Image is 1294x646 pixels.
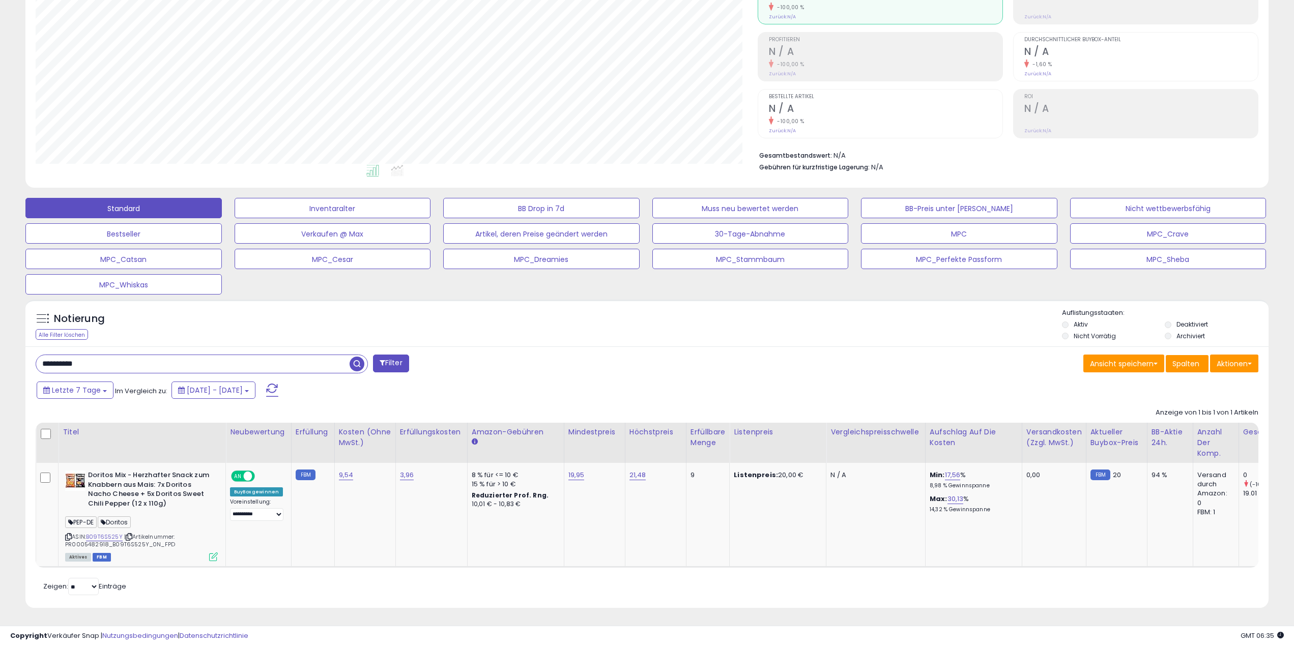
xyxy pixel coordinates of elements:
[769,36,800,43] font: Profitieren
[443,223,640,244] button: Artikel, deren Preise geändert werden
[652,249,849,269] button: MPC_Stammbaum
[373,355,409,372] button: Filter
[301,229,363,239] font: Verkaufen @ Max
[472,470,519,480] font: 8 % für <= 10 €
[1043,71,1051,77] font: N/A
[1113,470,1121,480] font: 20
[107,203,140,214] font: Standard
[1043,14,1051,20] font: N/A
[472,437,478,447] small: Amazon-Gebühren.
[777,61,804,68] font: -100,00 %
[235,249,431,269] button: MPC_Cesar
[1024,36,1121,43] font: Durchschnittlicher Buybox-Anteil
[472,427,543,437] font: Amazon-Gebühren
[475,229,608,239] font: Artikel, deren Preise geändert werden
[629,427,673,437] font: Höchstpreis
[759,151,832,160] font: Gesamtbestandswert:
[25,223,222,244] button: Bestseller
[73,518,94,526] font: PEP-DE
[230,427,284,437] font: Neubewertung
[339,427,391,448] font: Kosten (ohne MwSt.)
[861,198,1057,218] button: BB-Preis unter [PERSON_NAME]
[861,223,1057,244] button: MPC
[235,223,431,244] button: Verkaufen @ Max
[871,162,883,172] font: N/A
[1147,229,1189,239] font: MPC_Crave
[652,198,849,218] button: Muss neu bewertet werden
[472,491,549,500] font: Reduzierter Prof. Rng.
[102,631,178,640] font: Nutzungsbedingungen
[37,381,113,399] button: Letzte 7 Tage
[916,254,1002,265] font: MPC_Perfekte Passform
[518,203,564,214] font: BB Drop in 7d
[86,533,123,541] a: B09T6S525Y
[1096,471,1106,479] font: FBM
[777,118,804,125] font: -100,00 %
[1032,61,1052,68] font: -1,60 %
[778,470,803,480] font: 20,00 €
[1026,470,1041,480] font: 0,00
[107,229,140,239] font: Bestseller
[1197,470,1227,508] font: Versand durch Amazon: 0
[1074,320,1088,329] font: Aktiv
[930,427,996,448] font: Aufschlag auf die Kosten
[960,470,966,480] font: %
[443,249,640,269] button: MPC_Dreamies
[930,506,990,513] font: 14,32 % Gewinnspanne
[1070,249,1267,269] button: MPC_Sheba
[230,498,271,506] font: Voreinstellung:
[702,203,798,214] font: Muss neu bewertet werden
[301,471,311,479] font: FBM
[1176,320,1208,329] font: Deaktiviert
[963,494,969,504] font: %
[1070,223,1267,244] button: MPC_Crave
[951,229,967,239] font: MPC
[124,533,126,541] font: |
[830,470,846,480] font: N / A
[99,581,126,591] font: Einträge
[1083,355,1164,373] button: Ansicht speichern
[63,427,79,437] font: Titel
[100,254,147,265] font: MPC_Catsan
[1062,308,1125,317] font: Auflistungsstaaten:
[400,470,414,480] a: 3,96
[1026,427,1082,448] font: Versandkosten (zzgl. MwSt.)
[1172,359,1199,369] font: Spalten
[339,470,354,480] font: 9,54
[691,470,695,480] font: 9
[1243,488,1257,498] font: 19.01
[443,198,640,218] button: BB Drop in 7d
[629,470,646,480] font: 21,48
[1217,359,1248,369] font: Aktionen
[1024,71,1043,77] font: Zurück:
[235,198,431,218] button: Inventaralter
[1074,332,1116,340] font: Nicht Vorrätig
[171,381,255,399] button: [DATE] - [DATE]
[905,203,1013,214] font: BB-Preis unter [PERSON_NAME]
[691,427,726,448] font: Erfüllbare Menge
[472,500,521,508] font: 10,01 € - 10,83 €
[769,14,787,20] font: Zurück:
[178,631,180,640] font: |
[787,71,796,77] font: N/A
[1197,507,1216,517] font: FBM: 1
[1024,93,1033,100] font: ROI
[769,45,794,58] font: N / A
[734,470,778,480] font: Listenpreis:
[930,494,947,504] font: Max:
[1152,470,1168,480] font: 94 %
[65,471,85,491] img: 51EoUFeW6GL._SL40_.jpg
[400,427,461,437] font: Erfüllungskosten
[1070,198,1267,218] button: Nicht wettbewerbsfähig
[568,470,585,480] a: 19,95
[234,489,279,495] font: BuyBox gewinnen
[106,518,128,526] font: Doritos
[777,4,804,11] font: -100,00 %
[1243,470,1247,480] font: 0
[769,93,814,100] font: Bestellte Artikel
[1024,128,1043,134] font: Zurück:
[234,473,241,480] font: AN
[1090,427,1138,448] font: Aktueller Buybox-Preis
